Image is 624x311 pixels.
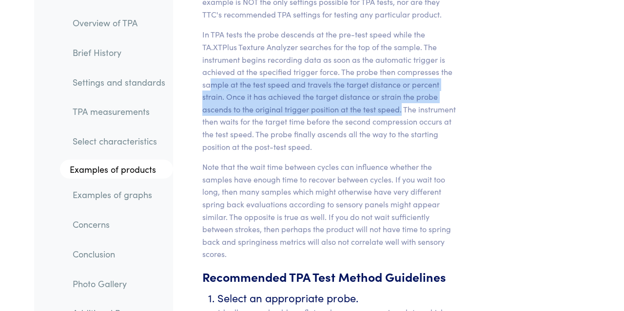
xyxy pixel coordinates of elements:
[202,161,456,260] p: Note that the wait time between cycles can influence whether the samples have enough time to reco...
[65,272,173,294] a: Photo Gallery
[60,160,173,179] a: Examples of products
[65,243,173,265] a: Conclusion
[65,41,173,64] a: Brief History
[65,183,173,206] a: Examples of graphs
[65,71,173,93] a: Settings and standards
[202,28,456,153] p: In TPA tests the probe descends at the pre-test speed while the TA.XTPlus Texture Analyzer search...
[202,268,456,285] h5: Recommended TPA Test Method Guidelines
[65,130,173,152] a: Select characteristics
[65,12,173,34] a: Overview of TPA
[65,213,173,236] a: Concerns
[65,100,173,123] a: TPA measurements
